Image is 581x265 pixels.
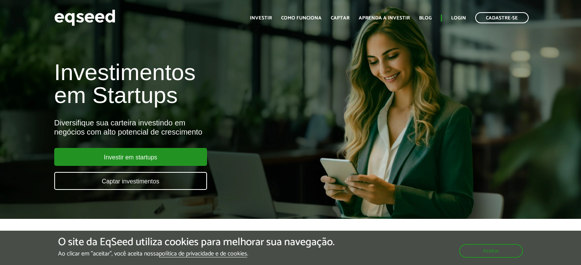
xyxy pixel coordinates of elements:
div: Diversifique sua carteira investindo em negócios com alto potencial de crescimento [54,118,333,137]
a: política de privacidade e de cookies [159,251,247,257]
img: EqSeed [54,8,115,28]
a: Aprenda a investir [359,16,410,21]
a: Captar investimentos [54,172,207,190]
a: Cadastre-se [475,12,529,23]
a: Login [451,16,466,21]
h1: Investimentos em Startups [54,61,333,107]
h5: O site da EqSeed utiliza cookies para melhorar sua navegação. [58,236,335,248]
button: Aceitar [459,244,523,258]
a: Blog [419,16,432,21]
a: Investir [250,16,272,21]
a: Como funciona [281,16,322,21]
p: Ao clicar em "aceitar", você aceita nossa . [58,250,335,257]
a: Investir em startups [54,148,207,166]
a: Captar [331,16,350,21]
